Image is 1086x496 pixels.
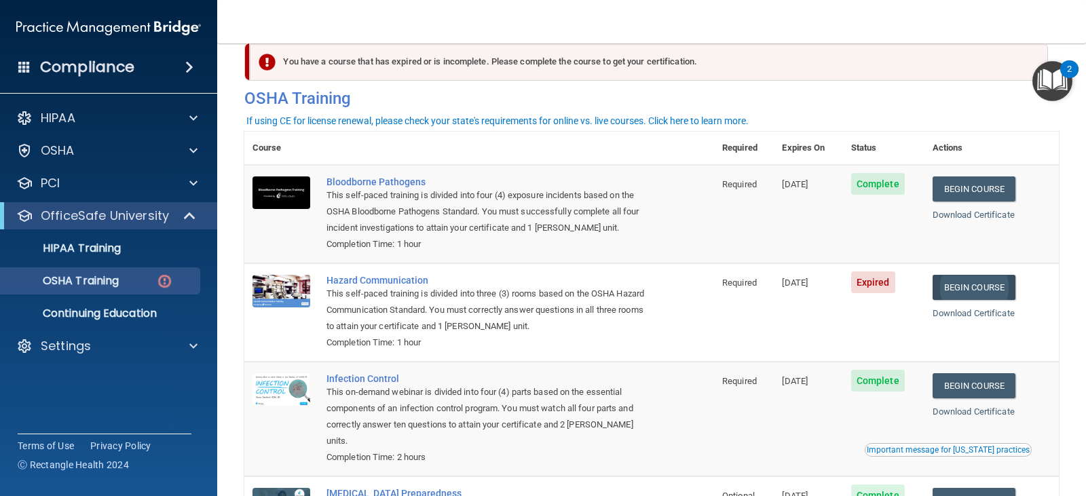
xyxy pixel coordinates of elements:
[933,373,1015,398] a: Begin Course
[90,439,151,453] a: Privacy Policy
[18,458,129,472] span: Ⓒ Rectangle Health 2024
[326,449,646,465] div: Completion Time: 2 hours
[244,114,751,128] button: If using CE for license renewal, please check your state's requirements for online vs. live cours...
[41,142,75,159] p: OSHA
[851,271,895,293] span: Expired
[40,58,134,77] h4: Compliance
[16,338,198,354] a: Settings
[782,376,808,386] span: [DATE]
[259,54,276,71] img: exclamation-circle-solid-danger.72ef9ffc.png
[722,278,757,288] span: Required
[851,370,905,392] span: Complete
[326,286,646,335] div: This self-paced training is divided into three (3) rooms based on the OSHA Hazard Communication S...
[933,308,1015,318] a: Download Certificate
[326,236,646,252] div: Completion Time: 1 hour
[326,176,646,187] a: Bloodborne Pathogens
[244,132,318,165] th: Course
[18,439,74,453] a: Terms of Use
[9,274,119,288] p: OSHA Training
[9,242,121,255] p: HIPAA Training
[933,210,1015,220] a: Download Certificate
[326,384,646,449] div: This on-demand webinar is divided into four (4) parts based on the essential components of an inf...
[16,14,201,41] img: PMB logo
[250,43,1048,81] div: You have a course that has expired or is incomplete. Please complete the course to get your certi...
[9,307,194,320] p: Continuing Education
[851,406,1070,460] iframe: Drift Widget Chat Controller
[782,179,808,189] span: [DATE]
[326,335,646,351] div: Completion Time: 1 hour
[244,89,1059,108] h4: OSHA Training
[843,132,924,165] th: Status
[714,132,774,165] th: Required
[933,275,1015,300] a: Begin Course
[16,208,197,224] a: OfficeSafe University
[326,373,646,384] a: Infection Control
[1067,69,1072,87] div: 2
[326,275,646,286] a: Hazard Communication
[326,187,646,236] div: This self-paced training is divided into four (4) exposure incidents based on the OSHA Bloodborne...
[1032,61,1072,101] button: Open Resource Center, 2 new notifications
[16,142,198,159] a: OSHA
[41,338,91,354] p: Settings
[782,278,808,288] span: [DATE]
[156,273,173,290] img: danger-circle.6113f641.png
[933,176,1015,202] a: Begin Course
[41,175,60,191] p: PCI
[722,376,757,386] span: Required
[924,132,1059,165] th: Actions
[16,110,198,126] a: HIPAA
[16,175,198,191] a: PCI
[41,110,75,126] p: HIPAA
[851,173,905,195] span: Complete
[246,116,749,126] div: If using CE for license renewal, please check your state's requirements for online vs. live cours...
[774,132,842,165] th: Expires On
[722,179,757,189] span: Required
[41,208,169,224] p: OfficeSafe University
